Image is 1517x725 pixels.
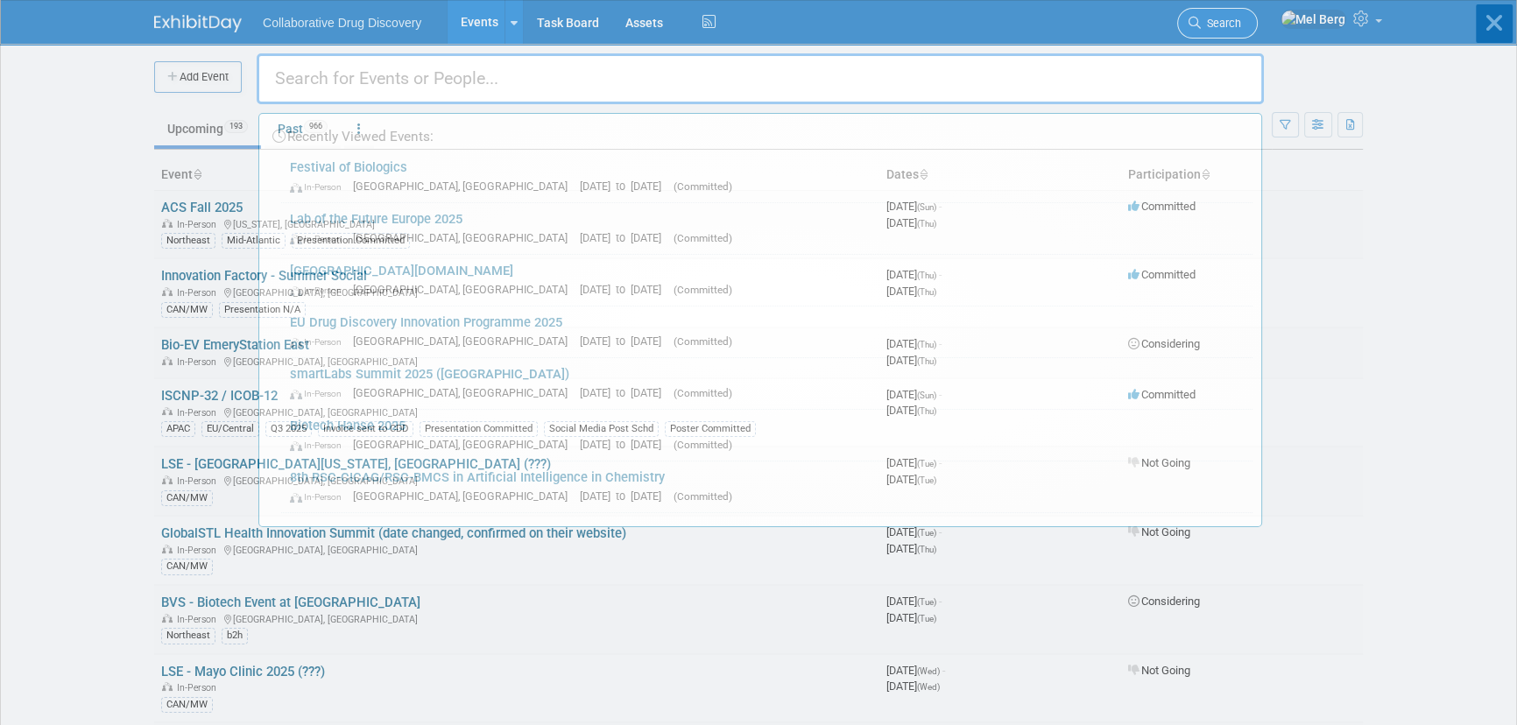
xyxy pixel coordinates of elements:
[353,334,576,348] span: [GEOGRAPHIC_DATA], [GEOGRAPHIC_DATA]
[674,335,732,348] span: (Committed)
[674,387,732,399] span: (Committed)
[281,461,1252,512] a: 8th RSC-CICAG/RSC-BMCS in Artificial Intelligence in Chemistry In-Person [GEOGRAPHIC_DATA], [GEOG...
[353,231,576,244] span: [GEOGRAPHIC_DATA], [GEOGRAPHIC_DATA]
[674,490,732,503] span: (Committed)
[580,334,670,348] span: [DATE] to [DATE]
[257,53,1264,104] input: Search for Events or People...
[290,336,349,348] span: In-Person
[290,285,349,296] span: In-Person
[353,438,576,451] span: [GEOGRAPHIC_DATA], [GEOGRAPHIC_DATA]
[580,489,670,503] span: [DATE] to [DATE]
[281,203,1252,254] a: Lab of the Future Europe 2025 In-Person [GEOGRAPHIC_DATA], [GEOGRAPHIC_DATA] [DATE] to [DATE] (Co...
[580,283,670,296] span: [DATE] to [DATE]
[281,358,1252,409] a: smartLabs Summit 2025 ([GEOGRAPHIC_DATA]) In-Person [GEOGRAPHIC_DATA], [GEOGRAPHIC_DATA] [DATE] t...
[281,306,1252,357] a: EU Drug Discovery Innovation Programme 2025 In-Person [GEOGRAPHIC_DATA], [GEOGRAPHIC_DATA] [DATE]...
[353,283,576,296] span: [GEOGRAPHIC_DATA], [GEOGRAPHIC_DATA]
[290,491,349,503] span: In-Person
[281,410,1252,461] a: Biotech Hanse 2025 In-Person [GEOGRAPHIC_DATA], [GEOGRAPHIC_DATA] [DATE] to [DATE] (Committed)
[268,114,1252,151] div: Recently Viewed Events:
[674,232,732,244] span: (Committed)
[353,489,576,503] span: [GEOGRAPHIC_DATA], [GEOGRAPHIC_DATA]
[674,180,732,193] span: (Committed)
[290,233,349,244] span: In-Person
[290,181,349,193] span: In-Person
[674,439,732,451] span: (Committed)
[290,388,349,399] span: In-Person
[580,438,670,451] span: [DATE] to [DATE]
[580,386,670,399] span: [DATE] to [DATE]
[580,179,670,193] span: [DATE] to [DATE]
[290,440,349,451] span: In-Person
[580,231,670,244] span: [DATE] to [DATE]
[281,151,1252,202] a: Festival of Biologics In-Person [GEOGRAPHIC_DATA], [GEOGRAPHIC_DATA] [DATE] to [DATE] (Committed)
[353,386,576,399] span: [GEOGRAPHIC_DATA], [GEOGRAPHIC_DATA]
[674,284,732,296] span: (Committed)
[353,179,576,193] span: [GEOGRAPHIC_DATA], [GEOGRAPHIC_DATA]
[281,255,1252,306] a: [GEOGRAPHIC_DATA][DOMAIN_NAME] In-Person [GEOGRAPHIC_DATA], [GEOGRAPHIC_DATA] [DATE] to [DATE] (C...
